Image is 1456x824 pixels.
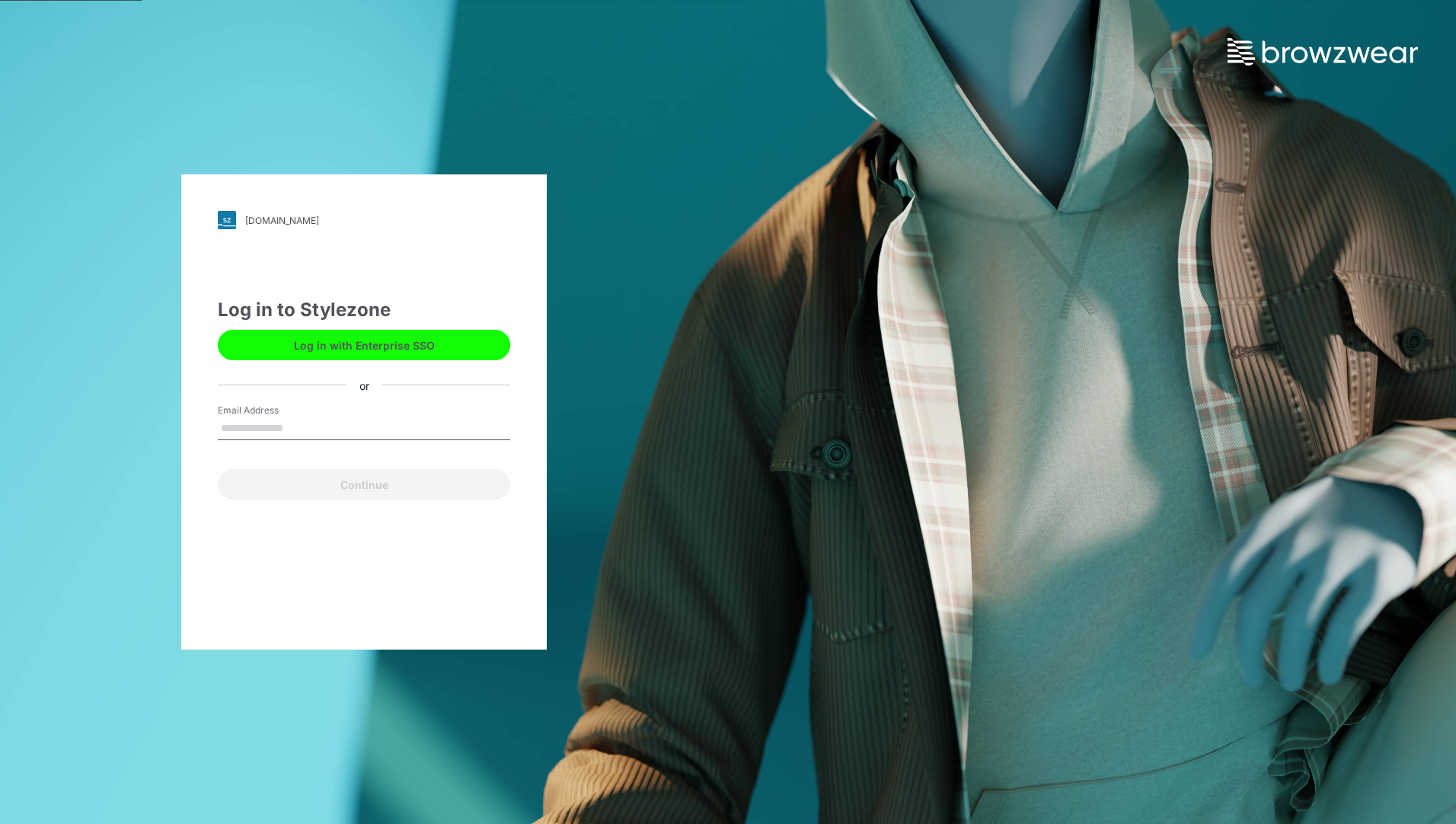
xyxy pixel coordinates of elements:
[1228,38,1418,65] img: browzwear-logo.73288ffb.svg
[218,211,236,229] img: svg+xml;base64,PHN2ZyB3aWR0aD0iMjgiIGhlaWdodD0iMjgiIHZpZXdCb3g9IjAgMCAyOCAyOCIgZmlsbD0ibm9uZSIgeG...
[245,215,319,226] div: [DOMAIN_NAME]
[218,330,510,360] button: Log in with Enterprise SSO
[218,296,510,324] div: Log in to Stylezone
[347,377,382,393] div: or
[218,211,510,229] a: [DOMAIN_NAME]
[218,404,324,417] label: Email Address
